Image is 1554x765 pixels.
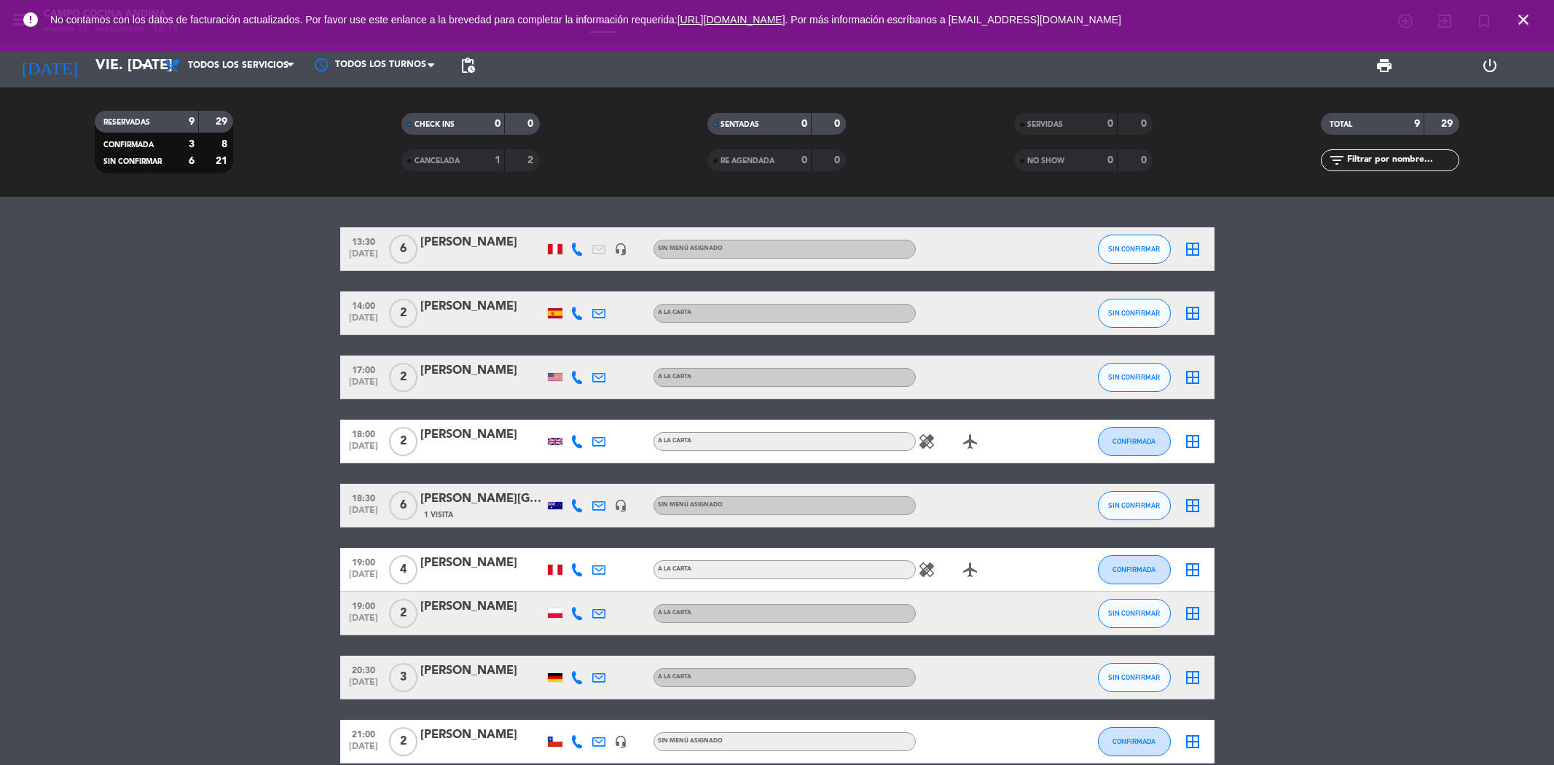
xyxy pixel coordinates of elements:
[22,11,39,28] i: error
[345,297,382,313] span: 14:00
[420,361,544,380] div: [PERSON_NAME]
[1112,565,1155,573] span: CONFIRMADA
[785,14,1121,25] a: . Por más información escríbanos a [EMAIL_ADDRESS][DOMAIN_NAME]
[1112,437,1155,445] span: CONFIRMADA
[420,490,544,509] div: [PERSON_NAME][GEOGRAPHIC_DATA]
[50,14,1121,25] span: No contamos con los datos de facturación actualizados. Por favor use este enlance a la brevedad p...
[614,499,627,512] i: headset_mic
[216,117,230,127] strong: 29
[1441,119,1456,129] strong: 29
[1108,373,1160,381] span: SIN CONFIRMAR
[189,139,195,149] strong: 3
[389,663,417,692] span: 3
[420,662,544,680] div: [PERSON_NAME]
[658,738,723,744] span: Sin menú asignado
[1481,57,1499,74] i: power_settings_new
[1027,121,1063,128] span: SERVIDAS
[1098,727,1171,756] button: CONFIRMADA
[389,235,417,264] span: 6
[1108,309,1160,317] span: SIN CONFIRMAR
[1108,245,1160,253] span: SIN CONFIRMAR
[658,610,691,616] span: A la carta
[1098,427,1171,456] button: CONFIRMADA
[345,313,382,330] span: [DATE]
[918,433,935,450] i: healing
[1098,363,1171,392] button: SIN CONFIRMAR
[1414,119,1420,129] strong: 9
[459,57,476,74] span: pending_actions
[1098,599,1171,628] button: SIN CONFIRMAR
[834,119,843,129] strong: 0
[1346,152,1459,168] input: Filtrar por nombre...
[962,561,979,578] i: airplanemode_active
[658,438,691,444] span: A la carta
[527,119,536,129] strong: 0
[527,155,536,165] strong: 2
[1184,433,1201,450] i: border_all
[424,509,453,521] span: 1 Visita
[658,246,723,251] span: Sin menú asignado
[389,363,417,392] span: 2
[918,561,935,578] i: healing
[103,119,150,126] span: RESERVADAS
[345,232,382,249] span: 13:30
[1098,663,1171,692] button: SIN CONFIRMAR
[1184,305,1201,322] i: border_all
[420,297,544,316] div: [PERSON_NAME]
[495,155,501,165] strong: 1
[1515,11,1532,28] i: close
[415,157,460,165] span: CANCELADA
[420,233,544,252] div: [PERSON_NAME]
[1184,240,1201,258] i: border_all
[658,674,691,680] span: A la carta
[389,555,417,584] span: 4
[1184,497,1201,514] i: border_all
[962,433,979,450] i: airplanemode_active
[389,491,417,520] span: 6
[1330,121,1352,128] span: TOTAL
[1112,737,1155,745] span: CONFIRMADA
[189,156,195,166] strong: 6
[103,141,154,149] span: CONFIRMADA
[345,678,382,694] span: [DATE]
[345,442,382,458] span: [DATE]
[1184,733,1201,750] i: border_all
[614,243,627,256] i: headset_mic
[1108,501,1160,509] span: SIN CONFIRMAR
[136,57,153,74] i: arrow_drop_down
[189,117,195,127] strong: 9
[415,121,455,128] span: CHECK INS
[345,597,382,613] span: 19:00
[345,506,382,522] span: [DATE]
[1141,119,1150,129] strong: 0
[1107,119,1113,129] strong: 0
[221,139,230,149] strong: 8
[1184,669,1201,686] i: border_all
[721,121,759,128] span: SENTADAS
[1108,609,1160,617] span: SIN CONFIRMAR
[678,14,785,25] a: [URL][DOMAIN_NAME]
[1098,555,1171,584] button: CONFIRMADA
[389,727,417,756] span: 2
[420,597,544,616] div: [PERSON_NAME]
[1098,235,1171,264] button: SIN CONFIRMAR
[389,427,417,456] span: 2
[1108,673,1160,681] span: SIN CONFIRMAR
[1107,155,1113,165] strong: 0
[420,554,544,573] div: [PERSON_NAME]
[345,661,382,678] span: 20:30
[11,50,88,82] i: [DATE]
[1098,299,1171,328] button: SIN CONFIRMAR
[345,553,382,570] span: 19:00
[345,425,382,442] span: 18:00
[658,566,691,572] span: A la carta
[1437,44,1543,87] div: LOG OUT
[658,374,691,380] span: A la carta
[614,735,627,748] i: headset_mic
[1328,152,1346,169] i: filter_list
[103,158,162,165] span: SIN CONFIRMAR
[1376,57,1393,74] span: print
[1141,155,1150,165] strong: 0
[1184,369,1201,386] i: border_all
[801,119,807,129] strong: 0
